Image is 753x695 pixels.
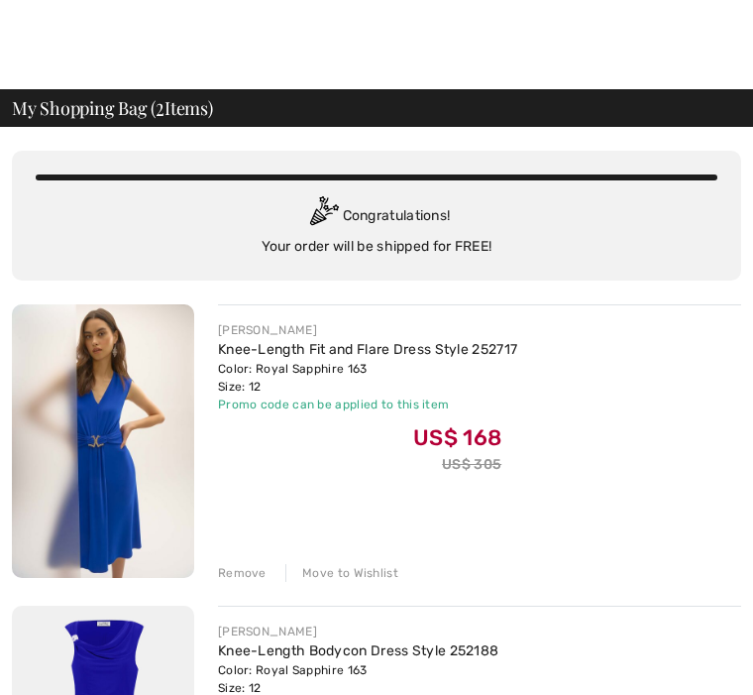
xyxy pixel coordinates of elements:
img: Knee-Length Fit and Flare Dress Style 252717 [12,304,194,578]
div: Move to Wishlist [285,564,398,582]
div: [PERSON_NAME] [218,623,498,640]
div: Color: Royal Sapphire 163 Size: 12 [218,360,517,396]
img: Congratulation2.svg [303,196,343,236]
span: 2 [156,95,164,118]
span: US$ 168 [413,424,501,451]
div: Congratulations! Your order will be shipped for FREE! [36,196,717,257]
a: Knee-Length Bodycon Dress Style 252188 [218,642,498,659]
a: Knee-Length Fit and Flare Dress Style 252717 [218,341,517,358]
s: US$ 305 [442,456,501,473]
div: [PERSON_NAME] [218,321,517,339]
div: Remove [218,564,267,582]
span: My Shopping Bag ( Items) [12,99,213,117]
div: Promo code can be applied to this item [218,396,517,413]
